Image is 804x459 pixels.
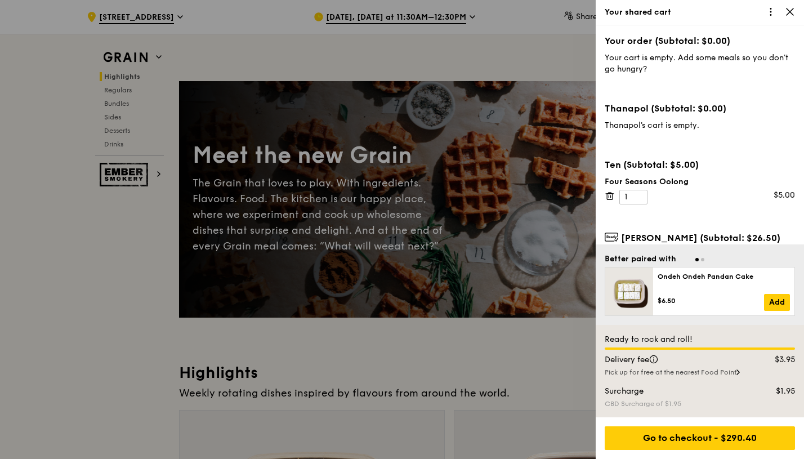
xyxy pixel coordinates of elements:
div: Thanapol (Subtotal: $0.00) [605,102,795,115]
div: Your shared cart [605,7,795,18]
div: $1.95 [751,386,802,397]
div: Go to checkout - $290.40 [605,426,795,450]
div: Ten (Subtotal: $5.00) [605,158,795,172]
div: Your order (Subtotal: $0.00) [605,34,795,48]
div: Ready to rock and roll! [605,334,795,345]
div: Four Seasons Oolong [605,176,795,188]
div: Thanapol's cart is empty. [605,120,795,131]
div: $5.00 [774,190,795,201]
div: $6.50 [658,296,764,305]
span: Go to slide 1 [695,258,699,261]
a: Add [764,294,790,311]
div: Delivery fee [598,354,751,366]
div: [PERSON_NAME] (Subtotal: $26.50) [605,231,795,245]
div: CBD Surcharge of $1.95 [605,399,795,408]
div: Better paired with [605,253,676,265]
div: Ondeh Ondeh Pandan Cake [658,272,790,281]
span: Go to slide 2 [701,258,704,261]
div: $3.95 [751,354,802,366]
div: Your cart is empty. Add some meals so you don't go hungry? [605,52,795,75]
div: Surcharge [598,386,751,397]
div: Pick up for free at the nearest Food Point [605,368,795,377]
